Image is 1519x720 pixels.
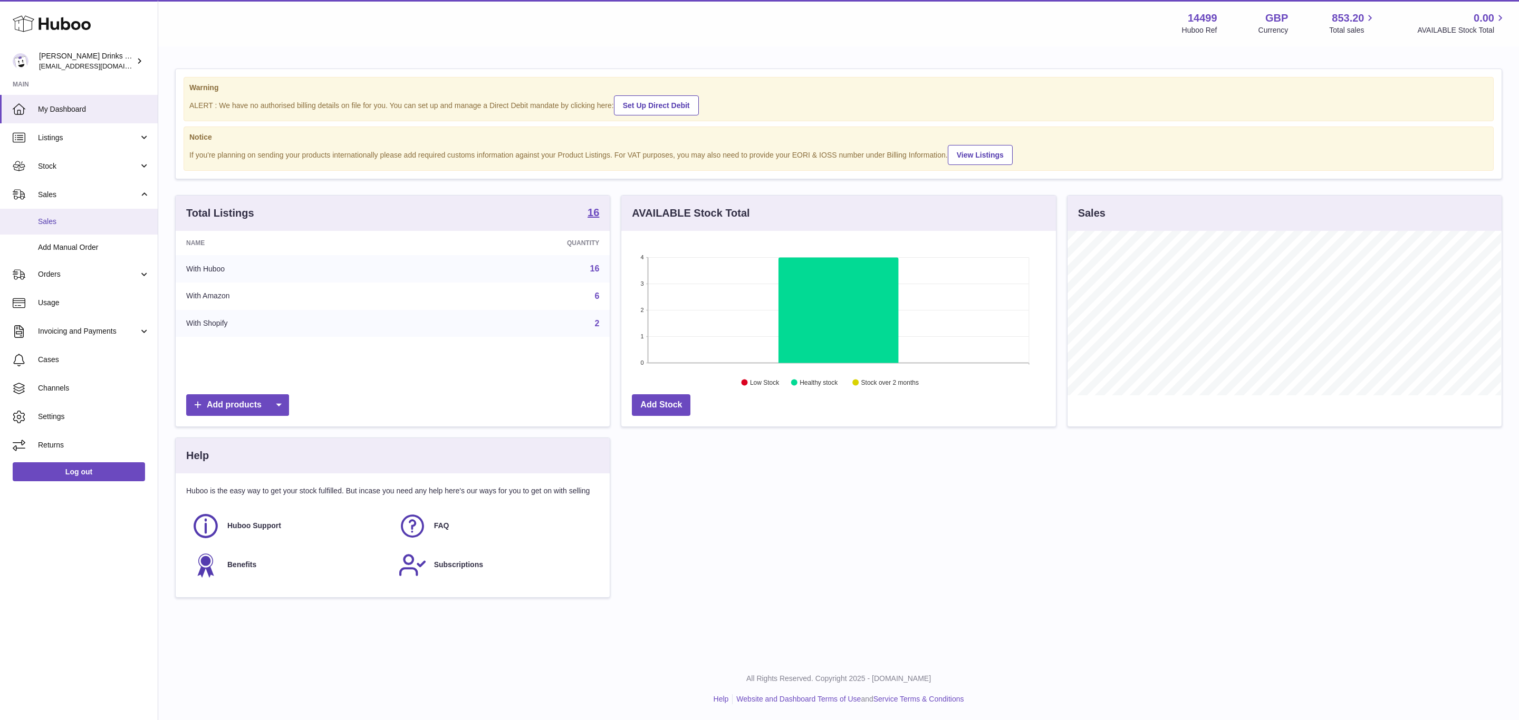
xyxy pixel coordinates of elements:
img: internalAdmin-14499@internal.huboo.com [13,53,28,69]
strong: Warning [189,83,1488,93]
a: 16 [590,264,600,273]
a: 853.20 Total sales [1329,11,1376,35]
td: With Amazon [176,283,414,310]
span: 0.00 [1474,11,1494,25]
text: 3 [641,280,644,287]
a: Huboo Support [191,512,388,540]
span: Add Manual Order [38,242,150,252]
a: 0.00 AVAILABLE Stock Total [1417,11,1506,35]
div: If you're planning on sending your products internationally please add required customs informati... [189,143,1488,165]
span: Channels [38,383,150,393]
td: With Shopify [176,310,414,337]
div: Huboo Ref [1182,25,1217,35]
span: Returns [38,440,150,450]
a: Log out [13,462,145,481]
text: Low Stock [750,379,780,386]
li: and [733,694,964,704]
h3: AVAILABLE Stock Total [632,206,749,220]
span: Invoicing and Payments [38,326,139,336]
span: Sales [38,217,150,227]
text: 2 [641,307,644,313]
a: View Listings [948,145,1013,165]
th: Quantity [414,231,610,255]
a: Add Stock [632,394,690,416]
span: [EMAIL_ADDRESS][DOMAIN_NAME] [39,62,155,70]
strong: 14499 [1188,11,1217,25]
a: Benefits [191,551,388,579]
a: Set Up Direct Debit [614,95,699,115]
strong: GBP [1265,11,1288,25]
span: Sales [38,190,139,200]
text: 4 [641,254,644,260]
span: Usage [38,298,150,308]
span: Stock [38,161,139,171]
a: Website and Dashboard Terms of Use [736,695,861,703]
span: AVAILABLE Stock Total [1417,25,1506,35]
h3: Sales [1078,206,1105,220]
h3: Help [186,449,209,463]
div: Currency [1258,25,1289,35]
a: Help [714,695,729,703]
td: With Huboo [176,255,414,283]
span: Subscriptions [434,560,483,570]
span: Cases [38,355,150,365]
span: Huboo Support [227,521,281,531]
span: 853.20 [1332,11,1364,25]
div: [PERSON_NAME] Drinks LTD (t/a Zooz) [39,51,134,71]
span: Orders [38,269,139,279]
th: Name [176,231,414,255]
h3: Total Listings [186,206,254,220]
a: Service Terms & Conditions [873,695,964,703]
a: 6 [594,291,599,300]
a: 16 [588,207,599,220]
span: Total sales [1329,25,1376,35]
text: 0 [641,359,644,366]
p: All Rights Reserved. Copyright 2025 - [DOMAIN_NAME] [167,674,1511,684]
a: 2 [594,319,599,328]
text: Stock over 2 months [861,379,919,386]
a: Add products [186,394,289,416]
span: My Dashboard [38,104,150,114]
strong: 16 [588,207,599,218]
text: 1 [641,333,644,339]
p: Huboo is the easy way to get your stock fulfilled. But incase you need any help here's our ways f... [186,486,599,496]
span: Settings [38,412,150,422]
a: Subscriptions [398,551,594,579]
span: FAQ [434,521,449,531]
text: Healthy stock [800,379,839,386]
span: Benefits [227,560,256,570]
span: Listings [38,133,139,143]
strong: Notice [189,132,1488,142]
div: ALERT : We have no authorised billing details on file for you. You can set up and manage a Direct... [189,94,1488,115]
a: FAQ [398,512,594,540]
